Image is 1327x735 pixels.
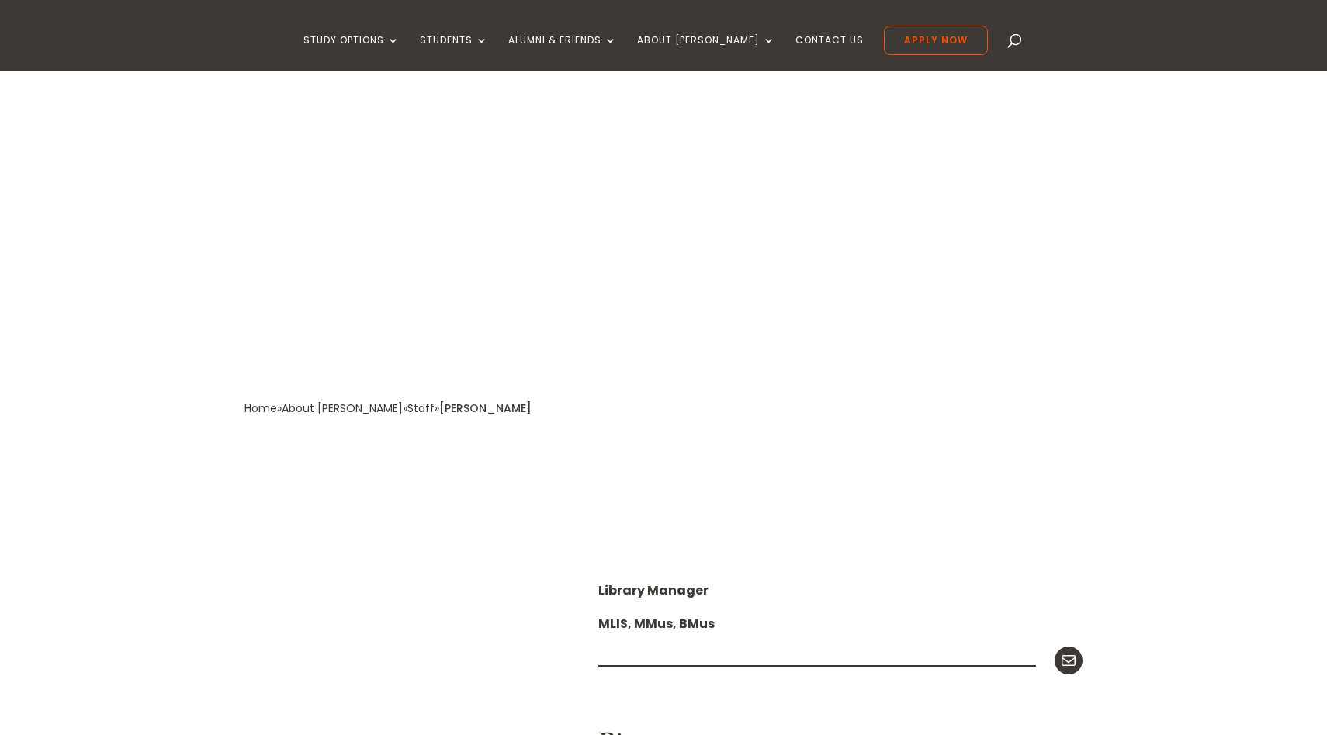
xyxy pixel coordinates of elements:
[795,35,864,71] a: Contact Us
[508,35,617,71] a: Alumni & Friends
[439,398,532,419] div: [PERSON_NAME]
[282,400,403,416] a: About [PERSON_NAME]
[884,26,988,55] a: Apply Now
[637,35,775,71] a: About [PERSON_NAME]
[598,581,709,599] strong: Library Manager
[244,398,439,419] div: » » »
[598,615,715,633] strong: MLIS, MMus, BMus
[303,35,400,71] a: Study Options
[244,400,277,416] a: Home
[407,400,435,416] a: Staff
[420,35,488,71] a: Students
